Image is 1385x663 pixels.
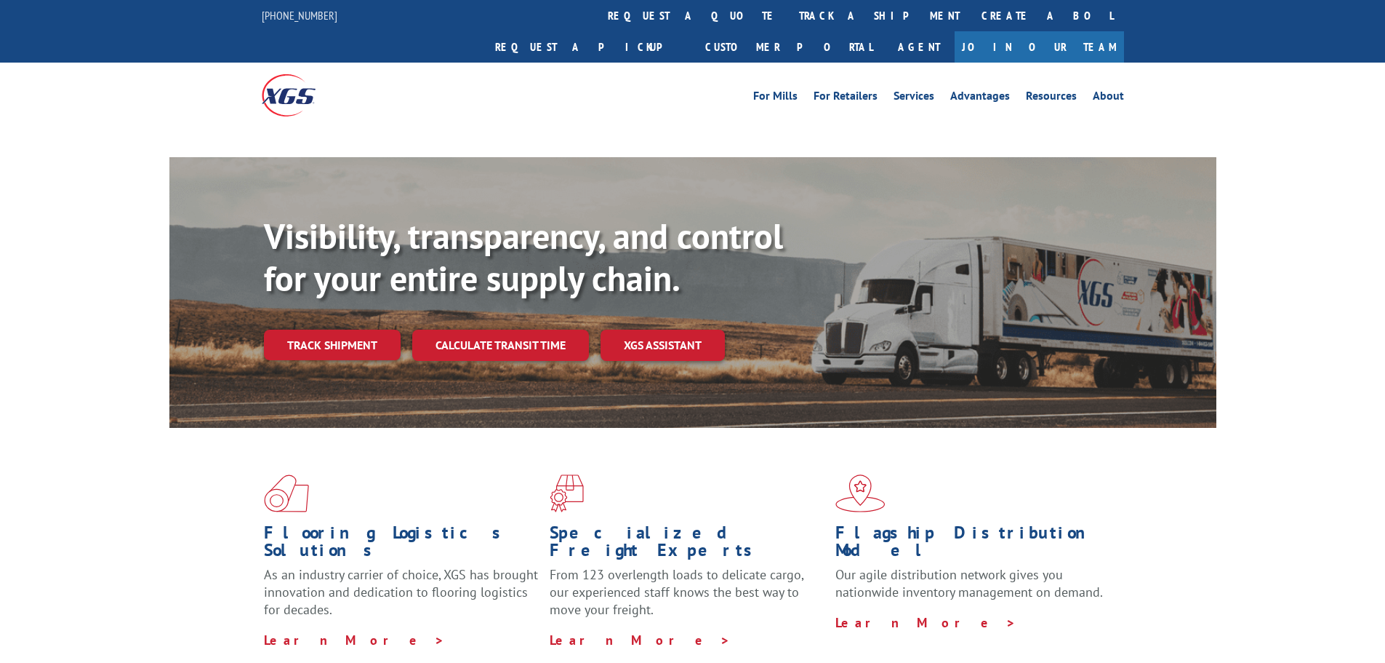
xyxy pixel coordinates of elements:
[950,90,1010,106] a: Advantages
[264,475,309,512] img: xgs-icon-total-supply-chain-intelligence-red
[550,475,584,512] img: xgs-icon-focused-on-flooring-red
[835,566,1103,600] span: Our agile distribution network gives you nationwide inventory management on demand.
[264,330,401,360] a: Track shipment
[264,524,539,566] h1: Flooring Logistics Solutions
[550,566,824,631] p: From 123 overlength loads to delicate cargo, our experienced staff knows the best way to move you...
[955,31,1124,63] a: Join Our Team
[550,632,731,648] a: Learn More >
[484,31,694,63] a: Request a pickup
[814,90,878,106] a: For Retailers
[601,330,725,361] a: XGS ASSISTANT
[264,632,445,648] a: Learn More >
[883,31,955,63] a: Agent
[1026,90,1077,106] a: Resources
[753,90,798,106] a: For Mills
[264,213,783,301] b: Visibility, transparency, and control for your entire supply chain.
[264,566,538,618] span: As an industry carrier of choice, XGS has brought innovation and dedication to flooring logistics...
[694,31,883,63] a: Customer Portal
[550,524,824,566] h1: Specialized Freight Experts
[835,475,886,512] img: xgs-icon-flagship-distribution-model-red
[262,8,337,23] a: [PHONE_NUMBER]
[835,614,1016,631] a: Learn More >
[1093,90,1124,106] a: About
[835,524,1110,566] h1: Flagship Distribution Model
[894,90,934,106] a: Services
[412,330,589,361] a: Calculate transit time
